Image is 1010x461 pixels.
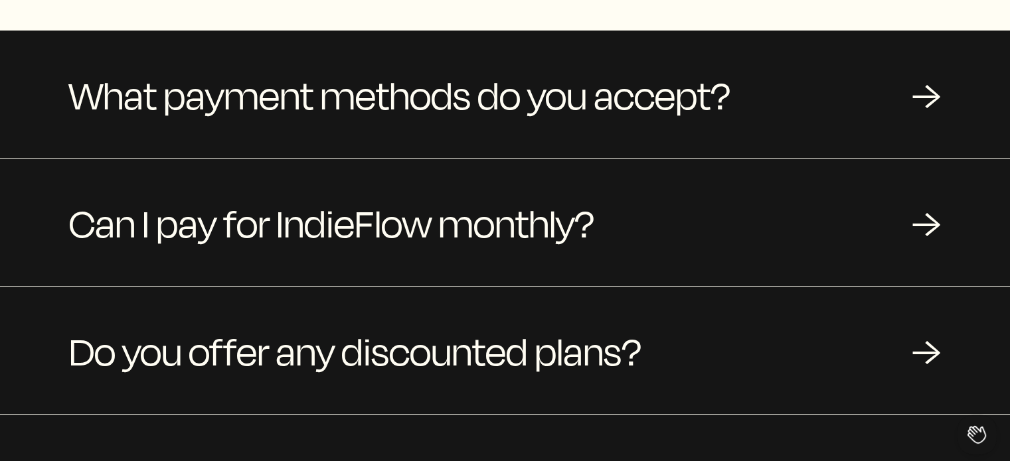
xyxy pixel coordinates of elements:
div: → [912,202,941,242]
span: Do you offer any discounted plans? [69,318,641,382]
span: Can I pay for IndieFlow monthly? [69,190,594,254]
div: → [912,74,941,114]
span: What payment methods do you accept? [69,62,730,126]
div: → [912,330,941,370]
iframe: Toggle Customer Support [957,415,997,454]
